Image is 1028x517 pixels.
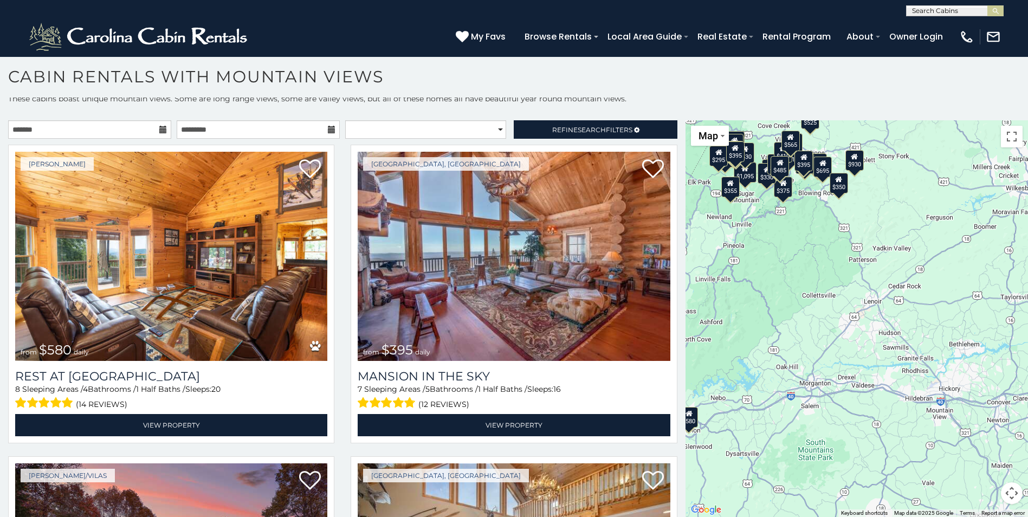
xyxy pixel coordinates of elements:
a: Add to favorites [299,470,321,493]
a: [PERSON_NAME] [21,157,94,171]
div: $400 [767,154,786,175]
span: daily [74,348,89,356]
span: Refine Filters [552,126,632,134]
span: from [363,348,379,356]
a: Mansion In The Sky from $395 daily [358,152,670,361]
button: Change map style [691,126,729,146]
a: Terms (opens in new tab) [960,510,975,516]
a: View Property [358,414,670,436]
a: Rental Program [757,27,836,46]
a: Mansion In The Sky [358,369,670,384]
a: Add to favorites [642,470,664,493]
img: White-1-2.png [27,21,252,53]
div: $315 [809,153,827,174]
span: 16 [553,384,561,394]
a: Rest at [GEOGRAPHIC_DATA] [15,369,327,384]
a: [GEOGRAPHIC_DATA], [GEOGRAPHIC_DATA] [363,157,529,171]
span: 5 [425,384,430,394]
a: My Favs [456,30,508,44]
div: $330 [758,163,776,184]
img: phone-regular-white.png [959,29,974,44]
div: $930 [845,150,864,171]
div: $349 [784,133,803,154]
span: from [21,348,37,356]
a: Rest at Mountain Crest from $580 daily [15,152,327,361]
span: $395 [382,342,413,358]
img: Rest at Mountain Crest [15,152,327,361]
a: RefineSearchFilters [514,120,677,139]
a: [PERSON_NAME]/Vilas [21,469,115,482]
span: Map [699,130,718,141]
div: $695 [813,157,832,177]
div: Sleeping Areas / Bathrooms / Sleeps: [15,384,327,411]
span: 4 [83,384,88,394]
div: $395 [794,151,813,171]
span: daily [415,348,430,356]
div: $350 [830,173,848,193]
img: Google [688,503,724,517]
a: Add to favorites [299,158,321,181]
a: Owner Login [884,27,948,46]
span: 20 [211,384,221,394]
span: Map data ©2025 Google [894,510,953,516]
a: [GEOGRAPHIC_DATA], [GEOGRAPHIC_DATA] [363,469,529,482]
a: Browse Rentals [519,27,597,46]
span: 1 Half Baths / [136,384,185,394]
a: Local Area Guide [602,27,687,46]
a: Add to favorites [642,158,664,181]
h3: Rest at Mountain Crest [15,369,327,384]
span: (12 reviews) [418,397,469,411]
a: Report a map error [981,510,1025,516]
div: $430 [735,143,754,163]
button: Toggle fullscreen view [1001,126,1023,147]
div: $295 [709,146,728,166]
div: $375 [774,177,792,197]
span: 8 [15,384,20,394]
a: Open this area in Google Maps (opens a new window) [688,503,724,517]
button: Keyboard shortcuts [841,509,888,517]
div: $565 [781,131,800,151]
span: My Favs [471,30,506,43]
span: $580 [39,342,72,358]
span: (14 reviews) [76,397,127,411]
div: $1,095 [734,162,757,183]
a: Real Estate [692,27,752,46]
div: $410 [774,142,792,163]
div: $395 [726,141,745,162]
div: $355 [721,177,740,197]
div: $580 [680,407,698,428]
span: 1 Half Baths / [478,384,527,394]
div: $485 [771,156,789,177]
img: Mansion In The Sky [358,152,670,361]
span: Search [578,126,606,134]
a: About [841,27,879,46]
span: 7 [358,384,362,394]
button: Map camera controls [1001,482,1023,504]
div: Sleeping Areas / Bathrooms / Sleeps: [358,384,670,411]
img: mail-regular-white.png [986,29,1001,44]
a: View Property [15,414,327,436]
